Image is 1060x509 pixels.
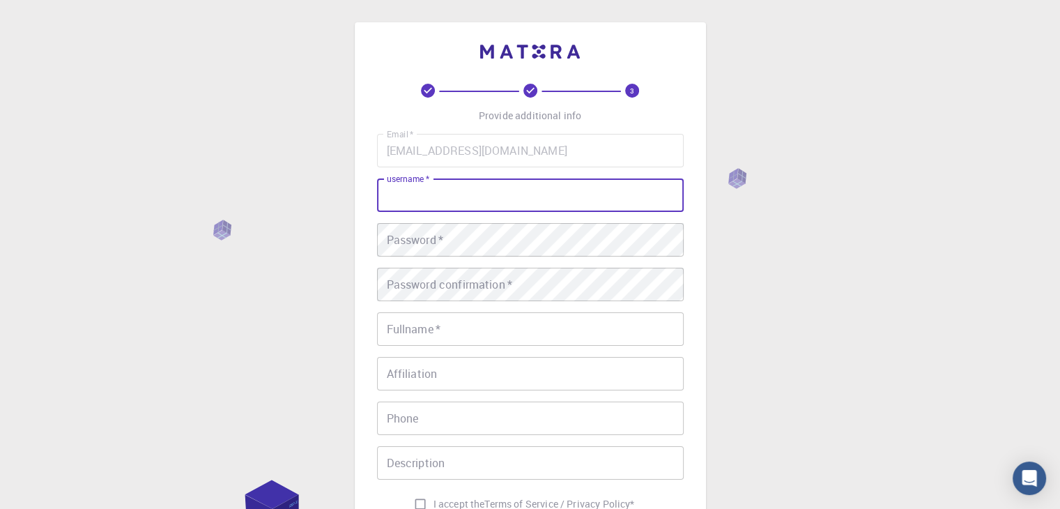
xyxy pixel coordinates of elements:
[1013,462,1046,495] div: Open Intercom Messenger
[630,86,634,96] text: 3
[387,128,413,140] label: Email
[387,173,429,185] label: username
[479,109,581,123] p: Provide additional info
